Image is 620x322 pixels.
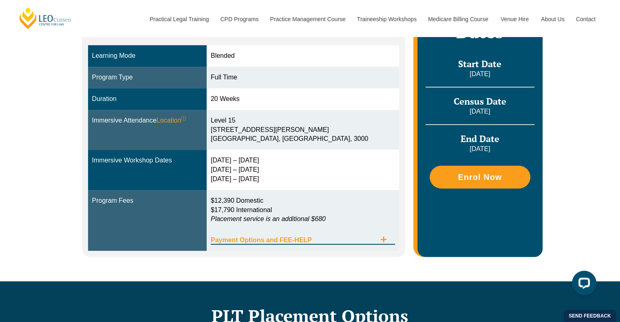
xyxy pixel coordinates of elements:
p: [DATE] [426,70,534,79]
span: $12,390 Domestic [211,197,263,204]
div: Full Time [211,73,395,82]
span: Start Date [458,58,501,70]
a: Traineeship Workshops [351,2,422,37]
a: Contact [570,2,602,37]
a: Venue Hire [494,2,535,37]
h2: Dates [426,22,534,42]
a: [PERSON_NAME] Centre for Law [18,7,73,30]
a: Enrol Now [430,166,530,188]
a: Practical Legal Training [143,2,214,37]
span: End Date [461,133,499,145]
div: Duration [92,94,203,104]
a: Practice Management Course [264,2,351,37]
a: About Us [535,2,570,37]
span: Enrol Now [458,173,502,181]
div: [DATE] – [DATE] [DATE] – [DATE] [DATE] – [DATE] [211,156,395,184]
span: $17,790 International [211,206,272,213]
p: [DATE] [426,107,534,116]
div: Program Type [92,73,203,82]
div: Learning Mode [92,51,203,61]
div: Program Fees [92,196,203,206]
span: Payment Options and FEE-HELP [211,237,376,243]
em: Placement service is an additional $680 [211,215,326,222]
div: Blended [211,51,395,61]
div: Immersive Attendance [92,116,203,125]
div: 20 Weeks [211,94,395,104]
div: Immersive Workshop Dates [92,156,203,165]
span: Census Date [454,95,506,107]
sup: ⓘ [181,116,186,121]
a: Medicare Billing Course [422,2,494,37]
p: [DATE] [426,145,534,153]
div: Level 15 [STREET_ADDRESS][PERSON_NAME] [GEOGRAPHIC_DATA], [GEOGRAPHIC_DATA], 3000 [211,116,395,144]
span: Location [157,116,186,125]
iframe: LiveChat chat widget [565,267,600,302]
a: CPD Programs [214,2,264,37]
